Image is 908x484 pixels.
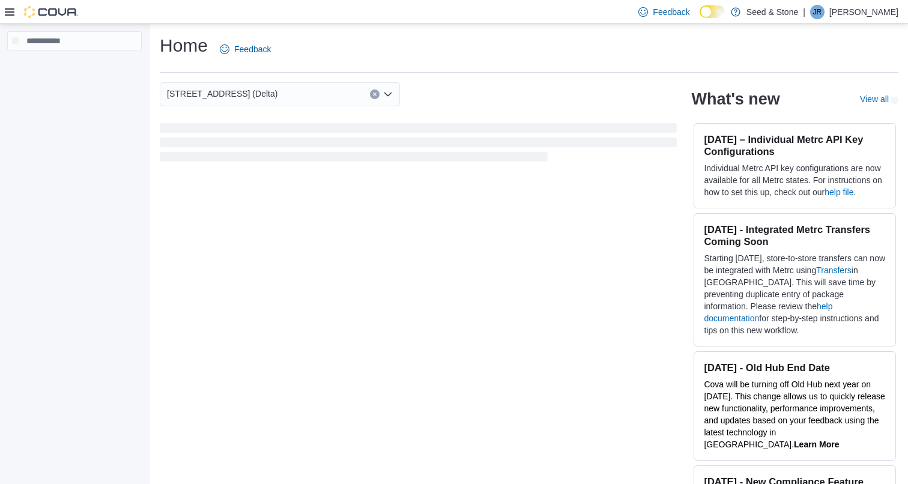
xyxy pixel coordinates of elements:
input: Dark Mode [700,5,725,18]
h1: Home [160,34,208,58]
span: Feedback [653,6,689,18]
span: Feedback [234,43,271,55]
nav: Complex example [7,53,142,82]
span: Cova will be turning off Old Hub next year on [DATE]. This change allows us to quickly release ne... [704,380,885,449]
p: Seed & Stone [746,5,798,19]
h3: [DATE] - Integrated Metrc Transfers Coming Soon [704,223,886,247]
h2: What's new [691,89,779,109]
p: | [803,5,805,19]
p: Individual Metrc API key configurations are now available for all Metrc states. For instructions ... [704,162,886,198]
h3: [DATE] – Individual Metrc API Key Configurations [704,133,886,157]
a: Transfers [816,265,852,275]
a: Learn More [794,440,839,449]
h3: [DATE] - Old Hub End Date [704,361,886,374]
span: [STREET_ADDRESS] (Delta) [167,86,277,101]
img: Cova [24,6,78,18]
span: Loading [160,126,677,164]
button: Clear input [370,89,380,99]
span: JR [813,5,822,19]
div: Jimmie Rao [810,5,825,19]
p: Starting [DATE], store-to-store transfers can now be integrated with Metrc using in [GEOGRAPHIC_D... [704,252,886,336]
p: [PERSON_NAME] [829,5,898,19]
svg: External link [891,97,898,104]
a: View allExternal link [860,94,898,104]
a: Feedback [215,37,276,61]
button: Open list of options [383,89,393,99]
a: help file [825,187,853,197]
